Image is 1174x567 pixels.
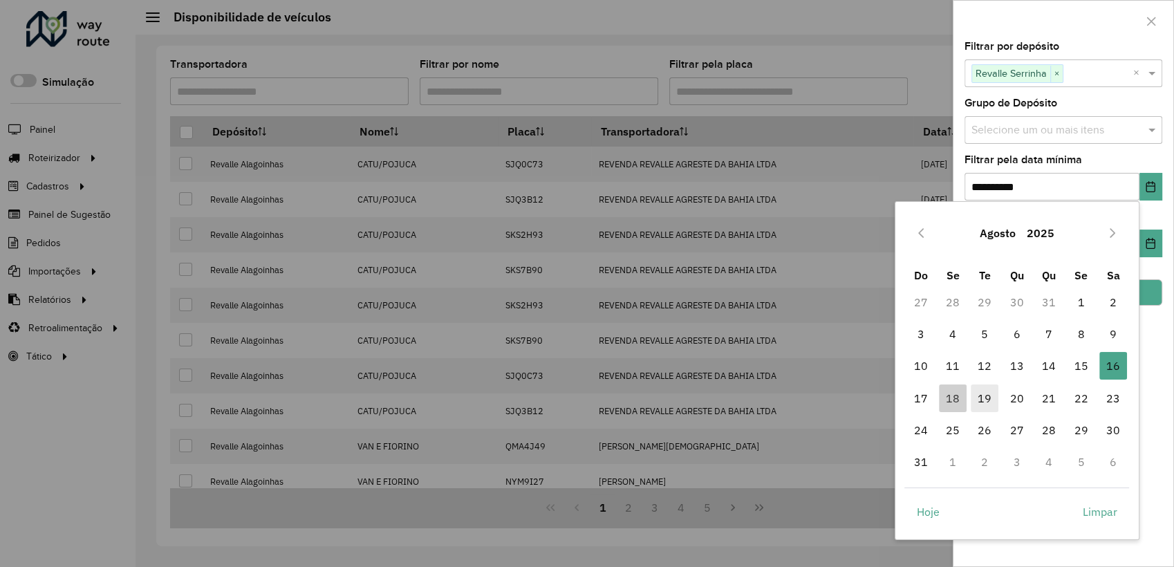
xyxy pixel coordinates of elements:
span: Se [1074,268,1088,282]
td: 1 [937,446,969,478]
span: 27 [1003,416,1031,444]
button: Next Month [1101,222,1124,244]
td: 14 [1033,350,1065,382]
span: Do [914,268,928,282]
td: 6 [1097,446,1129,478]
span: Qu [1042,268,1056,282]
td: 25 [937,414,969,446]
td: 3 [904,318,936,350]
td: 20 [1000,382,1032,414]
td: 3 [1000,446,1032,478]
label: Filtrar por depósito [965,38,1059,55]
span: 18 [939,384,967,412]
span: 10 [907,352,935,380]
span: 26 [971,416,998,444]
label: Filtrar pela data mínima [965,151,1082,168]
span: 31 [907,448,935,476]
span: 1 [1067,288,1094,316]
span: Qu [1010,268,1024,282]
span: 4 [939,320,967,348]
td: 9 [1097,318,1129,350]
td: 17 [904,382,936,414]
button: Choose Month [974,216,1021,250]
button: Choose Date [1139,173,1162,201]
button: Limpar [1071,498,1129,526]
span: Limpar [1083,503,1117,520]
label: Grupo de Depósito [965,95,1057,111]
span: 7 [1035,320,1063,348]
td: 23 [1097,382,1129,414]
span: 21 [1035,384,1063,412]
span: 2 [1099,288,1127,316]
td: 6 [1000,318,1032,350]
td: 18 [937,382,969,414]
span: × [1050,66,1063,82]
td: 21 [1033,382,1065,414]
span: 5 [971,320,998,348]
td: 29 [1065,414,1097,446]
td: 1 [1065,286,1097,317]
td: 2 [969,446,1000,478]
td: 11 [937,350,969,382]
span: Revalle Serrinha [972,65,1050,82]
span: Sa [1106,268,1119,282]
span: 19 [971,384,998,412]
span: 22 [1067,384,1094,412]
td: 31 [904,446,936,478]
div: Choose Date [895,201,1139,541]
span: 23 [1099,384,1127,412]
button: Previous Month [910,222,932,244]
td: 28 [937,286,969,317]
td: 5 [969,318,1000,350]
td: 24 [904,414,936,446]
td: 8 [1065,318,1097,350]
td: 27 [1000,414,1032,446]
span: 25 [939,416,967,444]
span: 17 [907,384,935,412]
button: Choose Year [1021,216,1060,250]
span: 15 [1067,352,1094,380]
td: 28 [1033,414,1065,446]
td: 16 [1097,350,1129,382]
td: 15 [1065,350,1097,382]
td: 2 [1097,286,1129,317]
td: 4 [937,318,969,350]
span: Te [979,268,991,282]
td: 10 [904,350,936,382]
span: 14 [1035,352,1063,380]
td: 30 [1097,414,1129,446]
button: Hoje [904,498,951,526]
td: 13 [1000,350,1032,382]
span: Hoje [916,503,939,520]
span: 3 [907,320,935,348]
td: 7 [1033,318,1065,350]
span: Clear all [1133,65,1145,82]
span: 16 [1099,352,1127,380]
button: Choose Date [1139,230,1162,257]
td: 19 [969,382,1000,414]
td: 12 [969,350,1000,382]
td: 5 [1065,446,1097,478]
span: Se [946,268,959,282]
span: 9 [1099,320,1127,348]
td: 27 [904,286,936,317]
span: 8 [1067,320,1094,348]
span: 28 [1035,416,1063,444]
td: 30 [1000,286,1032,317]
span: 11 [939,352,967,380]
td: 26 [969,414,1000,446]
span: 12 [971,352,998,380]
td: 29 [969,286,1000,317]
span: 20 [1003,384,1031,412]
td: 4 [1033,446,1065,478]
span: 24 [907,416,935,444]
span: 13 [1003,352,1031,380]
td: 22 [1065,382,1097,414]
span: 6 [1003,320,1031,348]
td: 31 [1033,286,1065,317]
span: 30 [1099,416,1127,444]
span: 29 [1067,416,1094,444]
